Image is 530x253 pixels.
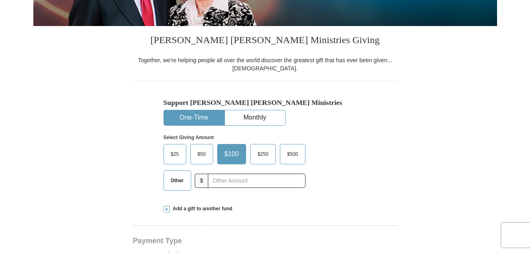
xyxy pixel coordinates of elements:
[167,174,188,187] span: Other
[133,238,397,244] h4: Payment Type
[208,174,305,188] input: Other Amount
[194,148,210,160] span: $50
[164,98,367,107] h5: Support [PERSON_NAME] [PERSON_NAME] Ministries
[164,110,224,125] button: One-Time
[195,174,209,188] span: $
[283,148,302,160] span: $500
[170,205,233,212] span: Add a gift to another fund
[133,26,397,56] h3: [PERSON_NAME] [PERSON_NAME] Ministries Giving
[225,110,285,125] button: Monthly
[253,148,273,160] span: $250
[220,148,243,160] span: $100
[133,56,397,72] div: Together, we're helping people all over the world discover the greatest gift that has ever been g...
[167,148,183,160] span: $25
[164,135,214,140] strong: Select Giving Amount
